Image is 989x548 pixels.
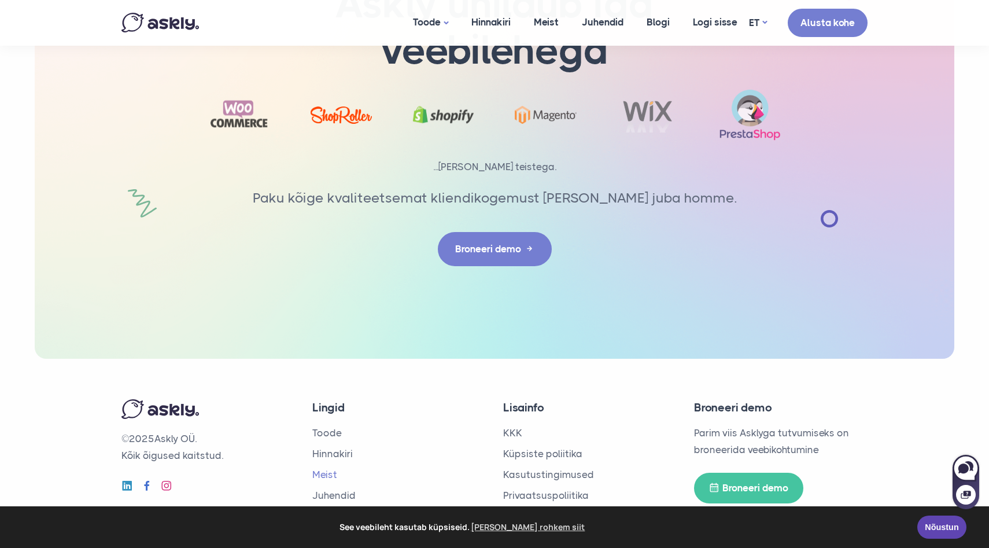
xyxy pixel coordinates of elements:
a: ET [749,14,767,31]
h4: Broneeri demo [694,399,868,416]
a: Alusta kohe [788,9,868,37]
a: KKK [503,427,522,439]
img: Wix [617,97,679,132]
a: Juhendid [312,490,356,501]
img: prestashop [719,89,781,141]
img: Woocommerce [208,96,270,134]
img: Magento [515,106,577,124]
span: 2025 [129,433,154,444]
a: Hinnakiri [312,448,353,459]
img: Askly logo [121,399,199,419]
a: Nõustun [917,516,966,539]
img: Shopify [412,98,474,133]
a: Küpsiste poliitika [503,448,582,459]
p: © Askly OÜ. Kõik õigused kaitstud. [121,431,295,464]
p: Parim viis Asklyga tutvumiseks on broneerida veebikohtumine [694,425,868,458]
a: Broneeri demo [694,473,803,503]
span: See veebileht kasutab küpsiseid. [17,518,909,536]
a: Broneeri demo [438,232,552,266]
a: Meist [312,469,337,480]
p: Paku kõige kvaliteetsemat kliendikogemust [PERSON_NAME] juba homme. [249,187,740,209]
h4: Lingid [312,399,486,416]
a: Toode [312,427,342,439]
a: Privaatsuspoliitika [503,490,589,501]
iframe: Askly chat [951,453,980,510]
a: Kasutustingimused [503,469,594,480]
a: learn more about cookies [470,518,587,536]
img: ShopRoller [311,106,372,124]
img: Askly [121,13,199,32]
h4: Lisainfo [503,399,677,416]
p: ...[PERSON_NAME] teistega. [185,159,804,175]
